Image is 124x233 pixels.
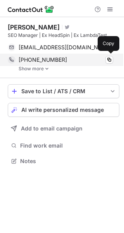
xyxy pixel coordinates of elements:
div: SEO Manager | Ex HeadSpin | Ex LambdaTest [8,32,119,39]
div: Save to List / ATS / CRM [21,88,106,94]
img: ContactOut v5.3.10 [8,5,54,14]
span: AI write personalized message [21,107,104,113]
span: Find work email [20,142,116,149]
button: Add to email campaign [8,122,119,136]
span: [EMAIL_ADDRESS][DOMAIN_NAME] [19,44,107,51]
span: Add to email campaign [21,125,83,132]
button: save-profile-one-click [8,84,119,98]
span: [PHONE_NUMBER] [19,56,67,63]
button: Notes [8,156,119,167]
button: Find work email [8,140,119,151]
span: Notes [20,158,116,165]
img: - [45,66,49,71]
a: Show more [19,66,119,71]
div: [PERSON_NAME] [8,23,60,31]
button: AI write personalized message [8,103,119,117]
